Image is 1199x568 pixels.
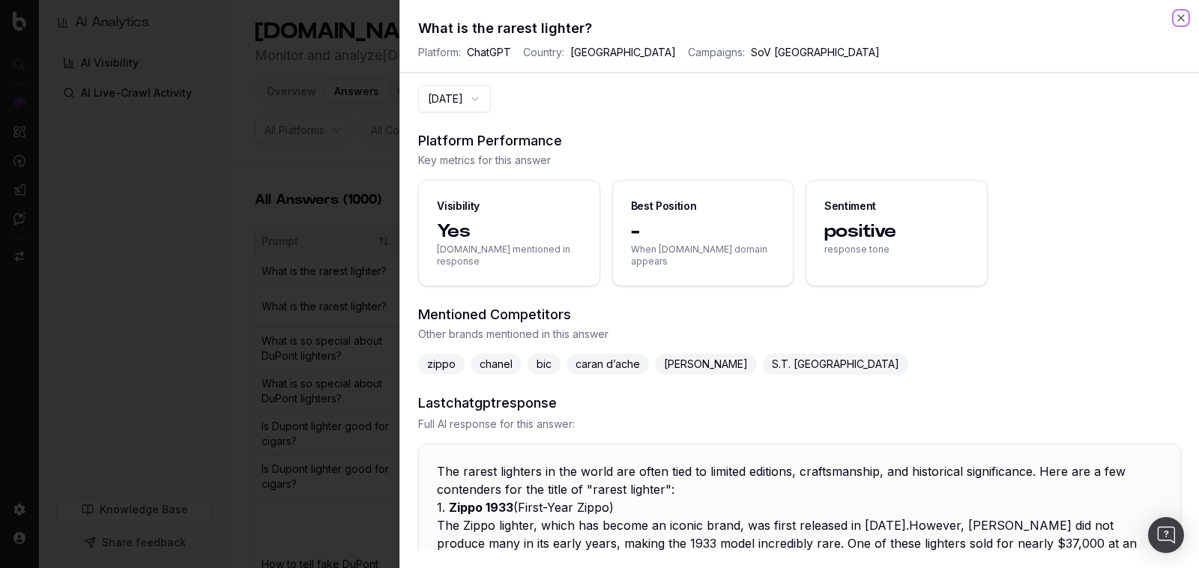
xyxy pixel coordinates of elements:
[418,417,1181,432] span: Full AI response for this answer:
[418,45,461,60] span: Platform:
[631,199,696,214] div: Best Position
[418,130,1181,151] h3: Platform Performance
[824,199,876,214] div: Sentiment
[528,354,561,375] span: bic
[418,304,1181,325] h3: Mentioned Competitors
[418,18,1181,39] h2: What is the rarest lighter?
[824,244,968,256] span: response tone
[467,45,511,60] span: ChatGPT
[763,354,908,375] span: S.T. [GEOGRAPHIC_DATA]
[655,354,757,375] span: [PERSON_NAME]
[437,220,581,244] span: Yes
[567,354,649,375] span: caran d’ache
[824,220,968,244] span: positive
[631,244,775,268] span: When [DOMAIN_NAME] domain appears
[471,354,522,375] span: chanel
[688,45,745,60] span: Campaigns:
[631,220,775,244] span: -
[523,45,564,60] span: Country:
[751,45,880,60] span: SoV [GEOGRAPHIC_DATA]
[437,244,581,268] span: [DOMAIN_NAME] mentioned in response
[570,45,676,60] span: [GEOGRAPHIC_DATA]
[418,354,465,375] span: zippo
[418,327,1181,342] span: Other brands mentioned in this answer
[418,393,1181,414] h3: Last chatgpt response
[418,153,1181,168] span: Key metrics for this answer
[437,462,1162,498] p: The rarest lighters in the world are often tied to limited editions, craftsmanship, and historica...
[437,199,480,214] div: Visibility
[437,498,1162,516] h3: 1 . (First-Year Zippo)
[449,500,513,515] strong: Zippo 1933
